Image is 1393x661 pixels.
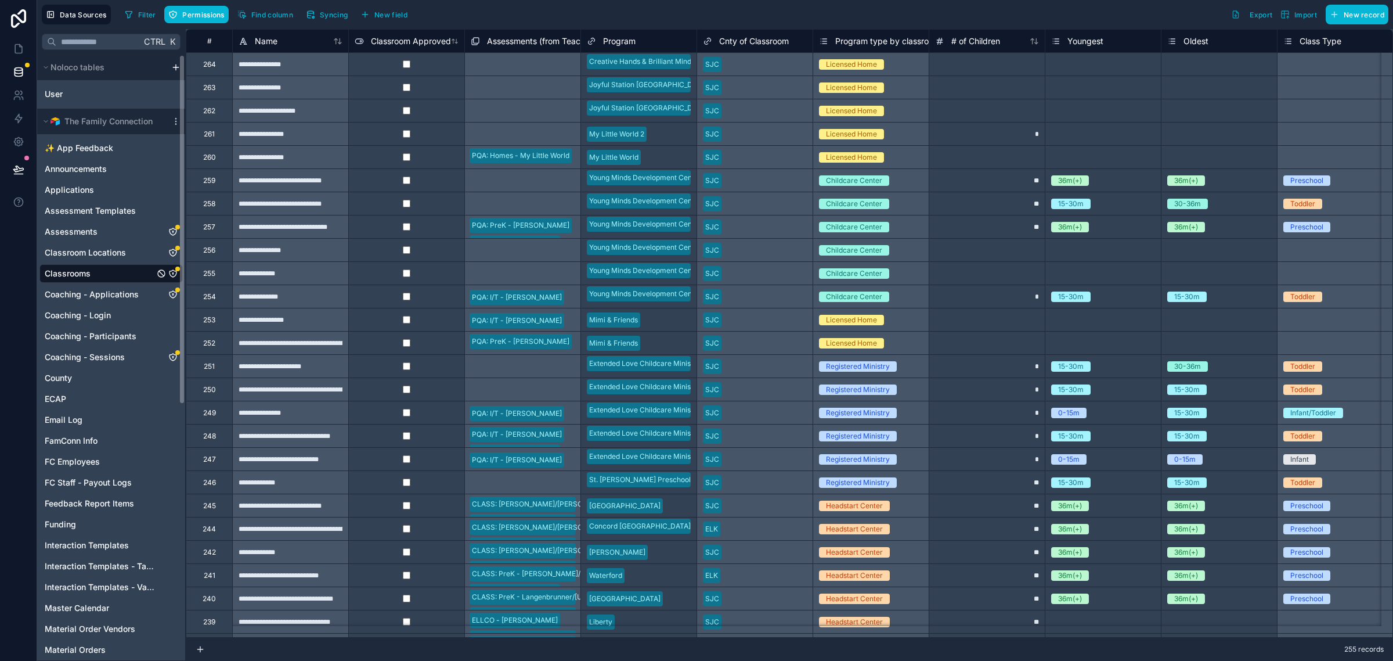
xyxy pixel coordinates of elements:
button: Permissions [164,6,228,23]
div: User [39,85,183,103]
div: 252 [203,339,215,348]
span: Interaction Templates [45,540,129,551]
div: Applications [39,181,183,199]
div: 36m(+) [1174,501,1198,511]
div: 36m(+) [1058,501,1082,511]
div: Young Minds Development Center [589,173,701,183]
a: Interaction Templates - Tables [45,561,154,572]
span: New field [374,10,407,19]
div: 15-30m [1058,431,1084,441]
span: Interaction Templates - Variables [45,581,154,593]
div: scrollable content [37,55,185,660]
a: ✨ App Feedback [45,142,154,154]
div: Mimi & Friends [589,338,638,349]
a: Classroom Locations [45,247,154,258]
span: Class Type [1300,35,1341,47]
a: Master Calendar [45,602,154,614]
div: Joyful Station [GEOGRAPHIC_DATA] [589,80,708,90]
span: Assessment Templates [45,205,136,217]
div: 259 [203,176,215,185]
div: 36m(+) [1174,175,1198,186]
div: 36m(+) [1058,524,1082,534]
div: 15-30m [1058,477,1084,488]
div: 36m(+) [1174,594,1198,604]
span: Feedback Report Items [45,498,134,509]
div: 36m(+) [1058,594,1082,604]
div: Waterford [589,570,622,581]
div: Classroom Locations [39,243,183,262]
div: [PERSON_NAME] [589,547,645,558]
span: Applications [45,184,94,196]
span: Assessments [45,226,98,238]
a: Material Orders [45,644,154,656]
span: Program type by classroom [835,35,940,47]
a: Assessments [45,226,154,238]
span: Classroom Locations [45,247,126,258]
div: Young Minds Development Center [589,289,701,299]
div: 250 [203,385,216,394]
span: Name [255,35,277,47]
a: Coaching - Applications [45,289,154,300]
div: 36m(+) [1058,222,1082,232]
a: Material Order Vendors [45,623,154,635]
button: Syncing [302,6,352,23]
img: Airtable Logo [50,117,60,126]
div: Interaction Templates - Variables [39,578,183,597]
span: Oldest [1183,35,1208,47]
div: 36m(+) [1058,570,1082,581]
span: Material Order Vendors [45,623,135,635]
a: Applications [45,184,154,196]
div: 241 [204,571,215,580]
a: Coaching - Participants [45,330,154,342]
span: Import [1294,10,1317,19]
div: 15-30m [1058,385,1084,395]
a: Funding [45,519,154,530]
span: Find column [251,10,293,19]
span: Data Sources [60,10,107,19]
div: My Little World [589,152,638,163]
div: Coaching - Login [39,306,183,325]
span: Classroom Approved [371,35,451,47]
button: Airtable LogoThe Family Connection [39,113,167,130]
div: Young Minds Development Center [589,196,701,206]
button: New record [1326,5,1388,24]
div: County [39,369,183,387]
div: 0-15m [1174,454,1196,465]
a: Coaching - Sessions [45,351,154,363]
span: FC Employees [45,456,100,468]
span: K [168,38,176,46]
div: Classrooms [39,264,183,283]
div: Coaching - Participants [39,327,183,346]
span: Assessments (from Teacher(s) [487,35,602,47]
span: Noloco tables [50,62,104,73]
span: Filter [138,10,156,19]
div: Young Minds Development Center [589,265,701,276]
div: 240 [203,594,216,603]
div: 245 [203,501,216,511]
a: County [45,372,154,384]
a: User [45,88,143,100]
button: Export [1227,5,1276,24]
a: ECAP [45,393,154,405]
div: 249 [203,408,216,418]
a: New record [1321,5,1388,24]
div: Extended Love Childcare Ministry [589,405,700,415]
div: 244 [203,525,216,534]
span: Funding [45,519,76,530]
div: Interaction Templates - Tables [39,557,183,576]
span: Coaching - Sessions [45,351,125,363]
div: 15-30m [1174,385,1200,395]
button: New field [356,6,412,23]
a: Email Log [45,414,154,426]
div: ✨ App Feedback [39,139,183,157]
div: Creative Hands & Brilliant Minds - Infant/Toddler [589,56,748,67]
a: Announcements [45,163,154,175]
div: Young Minds Development Center [589,219,701,229]
div: Extended Love Childcare Ministry [589,382,700,392]
div: 15-30m [1174,477,1200,488]
div: Feedback Report Items [39,494,183,513]
a: FC Staff - Payout Logs [45,477,154,488]
span: Email Log [45,414,82,426]
div: Master Calendar [39,599,183,617]
a: Interaction Templates [45,540,154,551]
